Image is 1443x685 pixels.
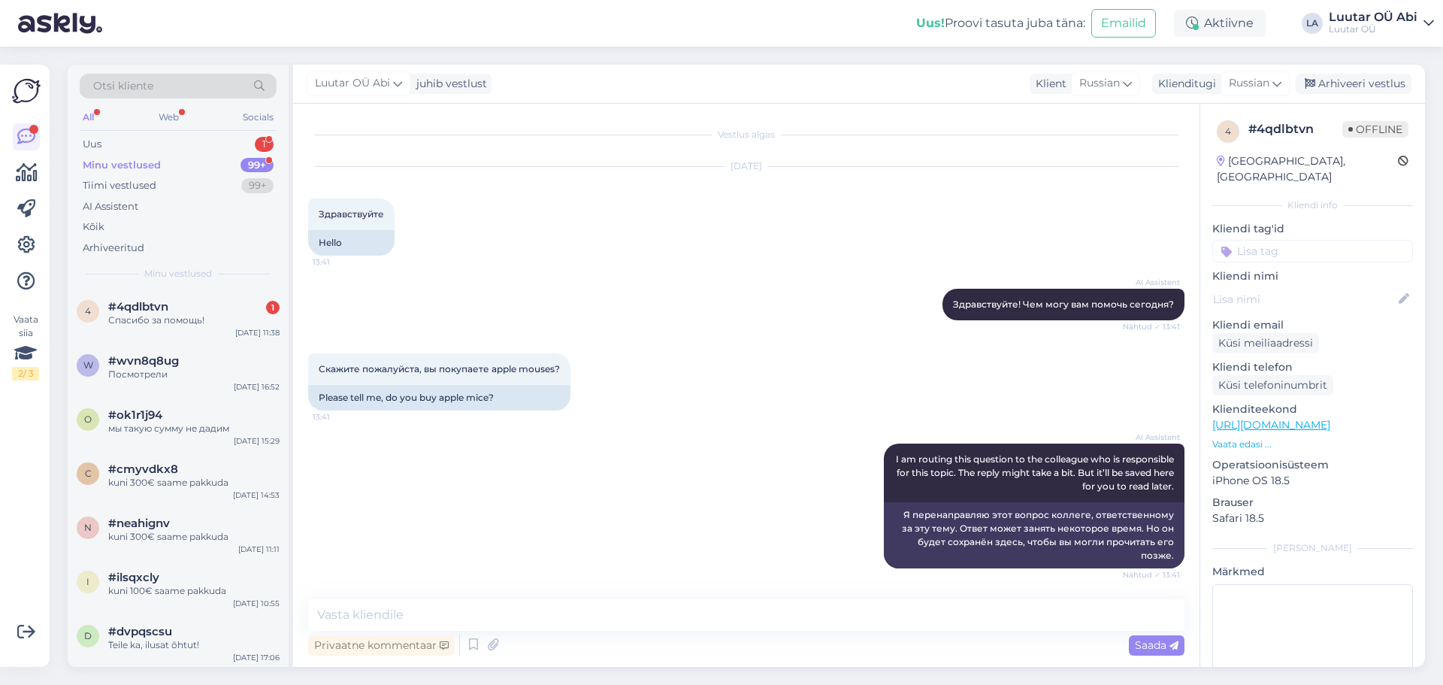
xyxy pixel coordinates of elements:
[1212,511,1413,526] p: Safari 18.5
[144,267,212,280] span: Minu vestlused
[108,368,280,381] div: Посмотрели
[108,354,179,368] span: #wvn8q8ug
[235,327,280,338] div: [DATE] 11:38
[93,78,153,94] span: Otsi kliente
[1329,11,1434,35] a: Luutar OÜ AbiLuutar OÜ
[108,300,168,314] span: #4qdlbtvn
[410,76,487,92] div: juhib vestlust
[86,576,89,587] span: i
[1212,199,1413,212] div: Kliendi info
[85,305,91,317] span: 4
[1302,13,1323,34] div: LA
[916,16,945,30] b: Uus!
[83,359,93,371] span: w
[1124,277,1180,288] span: AI Assistent
[83,241,144,256] div: Arhiveeritud
[12,367,39,380] div: 2 / 3
[83,137,101,152] div: Uus
[1212,240,1413,262] input: Lisa tag
[319,363,560,374] span: Скажите пожалуйста, вы покупаете apple mouses?
[108,530,280,544] div: kuni 300€ saame pakkuda
[1212,221,1413,237] p: Kliendi tag'id
[319,208,384,220] span: Здравствуйте
[1212,541,1413,555] div: [PERSON_NAME]
[156,108,182,127] div: Web
[1342,121,1408,138] span: Offline
[108,422,280,435] div: мы такую сумму не дадим
[83,199,138,214] div: AI Assistent
[85,468,92,479] span: c
[233,652,280,663] div: [DATE] 17:06
[266,301,280,314] div: 1
[84,522,92,533] span: n
[108,476,280,490] div: kuni 300€ saame pakkuda
[1217,153,1398,185] div: [GEOGRAPHIC_DATA], [GEOGRAPHIC_DATA]
[83,220,104,235] div: Kõik
[108,584,280,598] div: kuni 100€ saame pakkuda
[896,453,1176,492] span: I am routing this question to the colleague who is responsible for this topic. The reply might ta...
[83,178,156,193] div: Tiimi vestlused
[238,544,280,555] div: [DATE] 11:11
[1135,638,1178,652] span: Saada
[308,159,1184,173] div: [DATE]
[1030,76,1066,92] div: Klient
[953,299,1174,310] span: Здравствуйте! Чем могу вам помочь сегодня?
[1123,321,1180,332] span: Nähtud ✓ 13:41
[1091,9,1156,38] button: Emailid
[108,638,280,652] div: Teile ka, ilusat õhtut!
[1123,569,1180,580] span: Nähtud ✓ 13:41
[240,158,274,173] div: 99+
[1212,333,1319,353] div: Küsi meiliaadressi
[1212,359,1413,375] p: Kliendi telefon
[1225,126,1231,137] span: 4
[1079,75,1120,92] span: Russian
[1229,75,1269,92] span: Russian
[108,408,162,422] span: #ok1r1j94
[308,385,570,411] div: Please tell me, do you buy apple mice?
[83,158,161,173] div: Minu vestlused
[234,381,280,393] div: [DATE] 16:52
[84,630,92,641] span: d
[1212,438,1413,451] p: Vaata edasi ...
[241,178,274,193] div: 99+
[884,502,1184,568] div: Я перенаправляю этот вопрос коллеге, ответственному за эту тему. Ответ может занять некоторое вре...
[80,108,97,127] div: All
[1212,317,1413,333] p: Kliendi email
[255,137,274,152] div: 1
[308,230,395,256] div: Hello
[1212,268,1413,284] p: Kliendi nimi
[1212,418,1330,432] a: [URL][DOMAIN_NAME]
[108,462,178,476] span: #cmyvdkx8
[1296,74,1411,94] div: Arhiveeri vestlus
[1174,10,1266,37] div: Aktiivne
[84,414,92,425] span: o
[313,256,369,268] span: 13:41
[1152,76,1216,92] div: Klienditugi
[240,108,277,127] div: Socials
[916,14,1085,32] div: Proovi tasuta juba täna:
[233,490,280,501] div: [DATE] 14:53
[108,571,159,584] span: #ilsqxcly
[1212,495,1413,511] p: Brauser
[1212,457,1413,473] p: Operatsioonisüsteem
[308,635,455,656] div: Privaatne kommentaar
[1213,291,1396,308] input: Lisa nimi
[233,598,280,609] div: [DATE] 10:55
[234,435,280,447] div: [DATE] 15:29
[308,128,1184,141] div: Vestlus algas
[1329,23,1417,35] div: Luutar OÜ
[1212,402,1413,417] p: Klienditeekond
[1212,564,1413,580] p: Märkmed
[108,314,280,327] div: Спасибо за помощь!
[12,77,41,105] img: Askly Logo
[315,75,390,92] span: Luutar OÜ Abi
[1212,375,1333,396] div: Küsi telefoninumbrit
[313,411,369,423] span: 13:41
[1248,120,1342,138] div: # 4qdlbtvn
[1329,11,1417,23] div: Luutar OÜ Abi
[108,625,172,638] span: #dvpqscsu
[1212,473,1413,489] p: iPhone OS 18.5
[108,517,170,530] span: #neahignv
[12,313,39,380] div: Vaata siia
[1124,432,1180,443] span: AI Assistent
